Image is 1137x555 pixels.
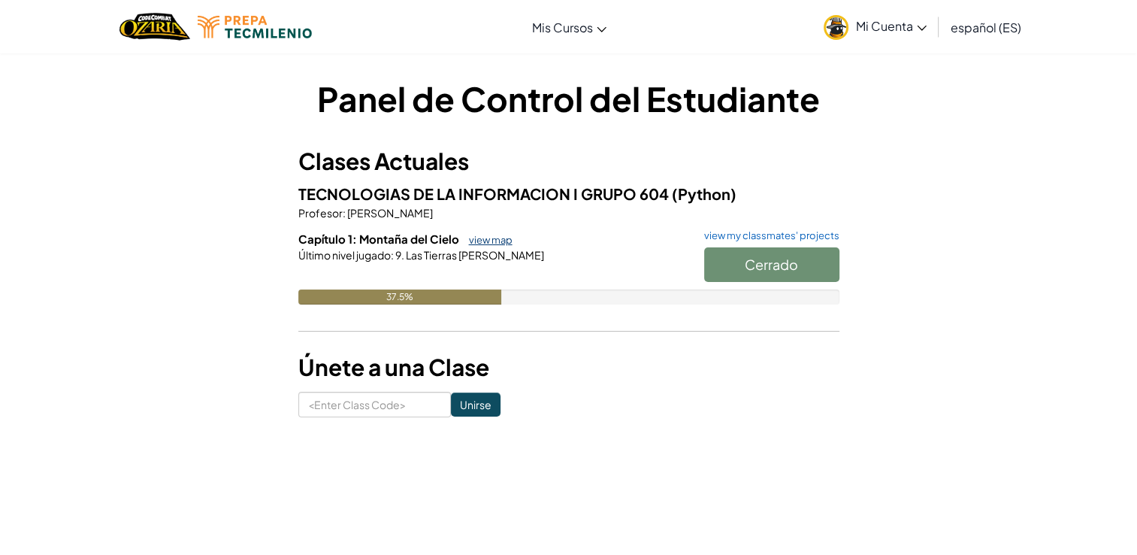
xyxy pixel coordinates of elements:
h3: Clases Actuales [298,144,839,178]
a: español (ES) [943,7,1029,47]
img: Tecmilenio logo [198,16,312,38]
a: Ozaria by CodeCombat logo [119,11,189,42]
span: : [343,206,346,220]
span: Último nivel jugado [298,248,391,262]
span: español (ES) [951,20,1021,35]
input: <Enter Class Code> [298,392,451,417]
span: (Python) [672,184,736,203]
div: 37.5% [298,290,501,305]
a: Mis Cursos [525,7,614,47]
span: Profesor [298,206,343,220]
a: view map [461,234,513,246]
a: view my classmates' projects [697,231,839,241]
span: 9. [394,248,404,262]
img: avatar [824,15,848,40]
a: Mi Cuenta [816,3,934,50]
h1: Panel de Control del Estudiante [298,75,839,122]
input: Unirse [451,393,500,417]
img: Home [119,11,189,42]
span: Las Tierras [PERSON_NAME] [404,248,544,262]
span: Mi Cuenta [856,18,927,34]
span: [PERSON_NAME] [346,206,433,220]
h3: Únete a una Clase [298,350,839,384]
span: TECNOLOGIAS DE LA INFORMACION I GRUPO 604 [298,184,672,203]
span: Capítulo 1: Montaña del Cielo [298,232,461,246]
span: Mis Cursos [532,20,593,35]
span: : [391,248,394,262]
